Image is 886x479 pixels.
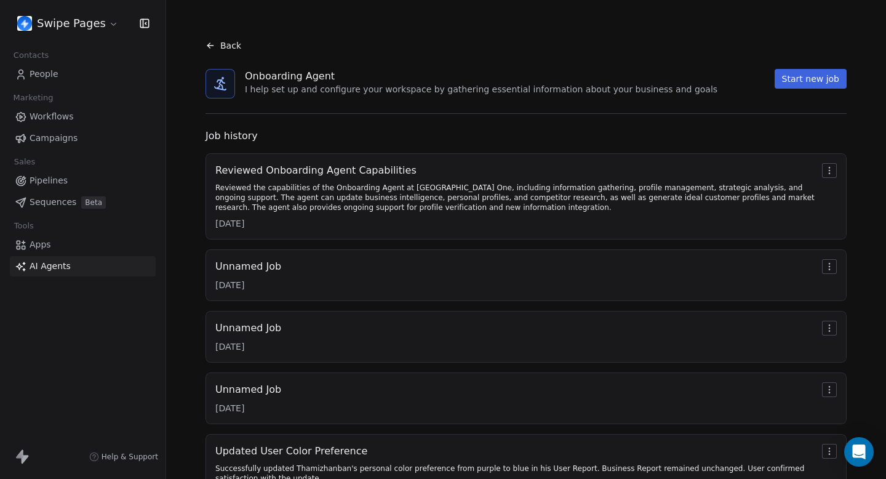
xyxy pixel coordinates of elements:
[15,13,121,34] button: Swipe Pages
[30,68,58,81] span: People
[215,163,817,178] div: Reviewed Onboarding Agent Capabilities
[30,174,68,187] span: Pipelines
[775,69,847,89] button: Start new job
[8,89,58,107] span: Marketing
[9,153,41,171] span: Sales
[10,192,156,212] a: SequencesBeta
[215,444,817,459] div: Updated User Color Preference
[89,452,158,462] a: Help & Support
[81,196,106,209] span: Beta
[245,69,717,84] div: Onboarding Agent
[215,340,281,353] div: [DATE]
[9,217,39,235] span: Tools
[215,279,281,291] div: [DATE]
[10,107,156,127] a: Workflows
[37,15,106,31] span: Swipe Pages
[215,402,281,414] div: [DATE]
[215,382,281,397] div: Unnamed Job
[215,217,817,230] div: [DATE]
[206,129,847,143] div: Job history
[220,39,241,52] span: Back
[8,46,54,65] span: Contacts
[30,260,71,273] span: AI Agents
[10,64,156,84] a: People
[102,452,158,462] span: Help & Support
[30,132,78,145] span: Campaigns
[10,128,156,148] a: Campaigns
[844,437,874,467] div: Open Intercom Messenger
[30,196,76,209] span: Sequences
[215,321,281,336] div: Unnamed Job
[30,238,51,251] span: Apps
[30,110,74,123] span: Workflows
[245,84,717,96] div: I help set up and configure your workspace by gathering essential information about your business...
[17,16,32,31] img: user_01J93QE9VH11XXZQZDP4TWZEES.jpg
[10,256,156,276] a: AI Agents
[10,235,156,255] a: Apps
[215,259,281,274] div: Unnamed Job
[215,183,817,212] div: Reviewed the capabilities of the Onboarding Agent at [GEOGRAPHIC_DATA] One, including information...
[10,171,156,191] a: Pipelines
